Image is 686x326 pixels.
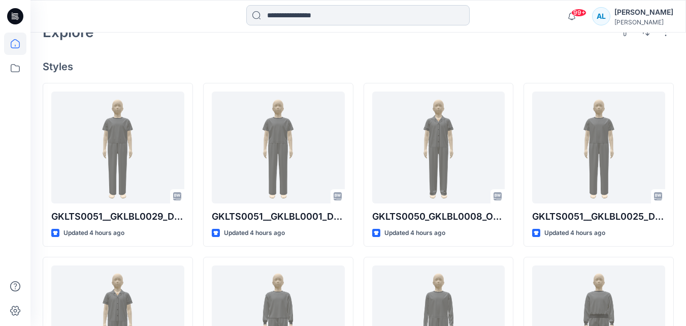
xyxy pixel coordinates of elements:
[372,210,505,224] p: GKLTS0050_GKLBL0008_OP2_REV1
[224,228,285,239] p: Updated 4 hours ago
[51,92,184,203] a: GKLTS0051__GKLBL0029_DEV_REV1
[51,210,184,224] p: GKLTS0051__GKLBL0029_DEV_REV1
[614,6,673,18] div: [PERSON_NAME]
[614,18,673,26] div: [PERSON_NAME]
[212,210,345,224] p: GKLTS0051__GKLBL0001_DEV_REV1
[544,228,605,239] p: Updated 4 hours ago
[532,210,665,224] p: GKLTS0051__GKLBL0025_DEV_REV1
[43,61,674,73] h4: Styles
[384,228,445,239] p: Updated 4 hours ago
[63,228,124,239] p: Updated 4 hours ago
[592,7,610,25] div: AL
[571,9,586,17] span: 99+
[372,92,505,203] a: GKLTS0050_GKLBL0008_OP2_REV1
[43,24,94,40] h2: Explore
[532,92,665,203] a: GKLTS0051__GKLBL0025_DEV_REV1
[212,92,345,203] a: GKLTS0051__GKLBL0001_DEV_REV1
